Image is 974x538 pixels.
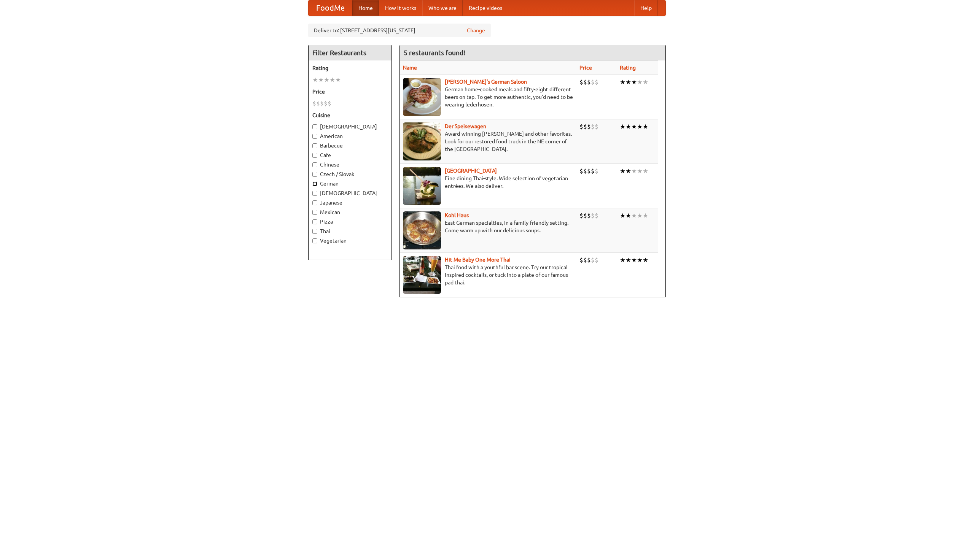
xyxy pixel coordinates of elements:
li: $ [587,167,591,175]
li: $ [595,211,598,220]
li: $ [579,122,583,131]
a: FoodMe [309,0,352,16]
p: German home-cooked meals and fifty-eight different beers on tap. To get more authentic, you'd nee... [403,86,573,108]
li: $ [579,256,583,264]
p: Fine dining Thai-style. Wide selection of vegetarian entrées. We also deliver. [403,175,573,190]
input: Pizza [312,219,317,224]
li: $ [579,78,583,86]
li: $ [583,256,587,264]
li: $ [587,78,591,86]
li: ★ [620,211,625,220]
a: Recipe videos [463,0,508,16]
li: ★ [625,78,631,86]
li: $ [328,99,331,108]
li: $ [595,78,598,86]
li: ★ [620,78,625,86]
li: ★ [631,167,637,175]
li: ★ [631,256,637,264]
li: ★ [643,211,648,220]
a: How it works [379,0,422,16]
img: speisewagen.jpg [403,122,441,160]
li: ★ [643,122,648,131]
li: ★ [631,78,637,86]
li: ★ [335,76,341,84]
input: [DEMOGRAPHIC_DATA] [312,191,317,196]
p: Award-winning [PERSON_NAME] and other favorites. Look for our restored food truck in the NE corne... [403,130,573,153]
li: ★ [312,76,318,84]
div: Deliver to: [STREET_ADDRESS][US_STATE] [308,24,491,37]
li: ★ [620,256,625,264]
li: $ [591,122,595,131]
li: ★ [637,78,643,86]
li: $ [591,211,595,220]
input: Vegetarian [312,238,317,243]
input: Thai [312,229,317,234]
li: ★ [637,211,643,220]
input: Barbecue [312,143,317,148]
input: Czech / Slovak [312,172,317,177]
li: $ [595,122,598,131]
label: Vegetarian [312,237,388,244]
li: ★ [620,122,625,131]
li: ★ [643,256,648,264]
a: [GEOGRAPHIC_DATA] [445,168,497,174]
li: $ [591,256,595,264]
li: $ [587,122,591,131]
li: ★ [625,167,631,175]
h5: Price [312,88,388,95]
a: Rating [620,65,636,71]
li: ★ [625,211,631,220]
a: Who we are [422,0,463,16]
input: [DEMOGRAPHIC_DATA] [312,124,317,129]
label: Mexican [312,208,388,216]
label: [DEMOGRAPHIC_DATA] [312,123,388,130]
li: $ [316,99,320,108]
li: ★ [620,167,625,175]
li: $ [583,78,587,86]
li: ★ [324,76,329,84]
li: ★ [329,76,335,84]
label: Thai [312,227,388,235]
li: ★ [637,122,643,131]
li: $ [587,211,591,220]
li: ★ [318,76,324,84]
b: Hit Me Baby One More Thai [445,257,511,263]
li: ★ [625,122,631,131]
label: Cafe [312,151,388,159]
img: babythai.jpg [403,256,441,294]
li: $ [579,167,583,175]
li: ★ [637,256,643,264]
a: Kohl Haus [445,212,469,218]
li: $ [595,256,598,264]
li: $ [320,99,324,108]
h5: Cuisine [312,111,388,119]
li: $ [591,78,595,86]
label: Czech / Slovak [312,170,388,178]
a: Der Speisewagen [445,123,486,129]
img: kohlhaus.jpg [403,211,441,249]
input: German [312,181,317,186]
img: satay.jpg [403,167,441,205]
label: German [312,180,388,187]
li: $ [579,211,583,220]
a: Help [634,0,658,16]
li: $ [324,99,328,108]
li: $ [583,122,587,131]
a: Change [467,27,485,34]
h4: Filter Restaurants [309,45,392,60]
a: Name [403,65,417,71]
p: Thai food with a youthful bar scene. Try our tropical inspired cocktails, or tuck into a plate of... [403,263,573,286]
li: ★ [643,78,648,86]
li: ★ [643,167,648,175]
li: $ [583,211,587,220]
label: Chinese [312,161,388,168]
li: $ [595,167,598,175]
input: Mexican [312,210,317,215]
li: $ [312,99,316,108]
li: ★ [625,256,631,264]
label: [DEMOGRAPHIC_DATA] [312,189,388,197]
li: ★ [637,167,643,175]
ng-pluralize: 5 restaurants found! [404,49,465,56]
